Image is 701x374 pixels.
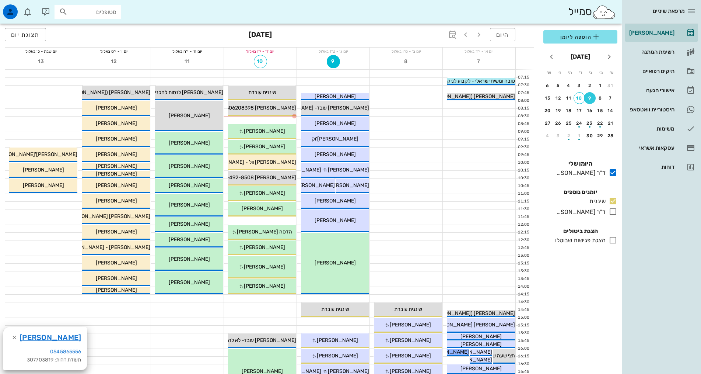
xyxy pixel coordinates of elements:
[203,159,296,165] span: [PERSON_NAME] וול - [PERSON_NAME]
[628,49,674,55] div: רשימת המתנה
[595,92,606,104] button: 8
[96,120,137,127] span: [PERSON_NAME]
[549,32,611,41] span: הוספה ליומן
[595,80,606,91] button: 1
[544,66,554,79] th: ש׳
[542,108,554,113] div: 20
[413,93,515,100] span: [PERSON_NAME] ([PERSON_NAME]) עובדת
[516,206,531,212] div: 11:30
[596,66,606,79] th: ב׳
[67,213,150,219] span: [PERSON_NAME] [PERSON_NAME]
[390,353,431,359] span: [PERSON_NAME]
[180,105,296,111] span: [PERSON_NAME] 0506208398 נקבע לפני חצי שנה!
[23,167,64,173] span: [PERSON_NAME]
[96,287,137,293] span: [PERSON_NAME]
[152,89,223,96] span: [PERSON_NAME] לנסות להכניס
[490,28,515,41] button: היום
[574,130,585,142] button: 1
[315,198,356,204] span: [PERSON_NAME]
[595,133,606,138] div: 29
[169,140,210,146] span: [PERSON_NAME]
[516,260,531,267] div: 13:15
[542,80,554,91] button: 6
[605,121,617,126] div: 21
[543,30,617,44] button: הוספה ליומן
[248,89,276,96] span: שיננית עובדת
[628,87,674,93] div: אישורי הגעה
[553,96,564,101] div: 12
[516,75,531,81] div: 07:15
[542,92,554,104] button: 13
[584,130,596,142] button: 30
[169,163,210,169] span: [PERSON_NAME]
[169,202,210,208] span: [PERSON_NAME]
[96,229,137,235] span: [PERSON_NAME]
[96,136,137,142] span: [PERSON_NAME]
[574,117,585,129] button: 24
[595,108,606,113] div: 15
[584,80,596,91] button: 2
[327,58,340,65] span: 9
[542,105,554,117] button: 20
[595,121,606,126] div: 22
[328,182,369,188] span: [PERSON_NAME]
[23,182,64,188] span: [PERSON_NAME]
[516,214,531,220] div: 11:45
[224,48,297,55] div: יום ד׳ - י״ז באלול
[563,133,575,138] div: 2
[553,133,564,138] div: 3
[553,92,564,104] button: 12
[394,306,422,312] span: שיננית עובדת
[315,93,356,100] span: [PERSON_NAME]
[553,108,564,113] div: 19
[169,256,210,262] span: [PERSON_NAME]
[280,167,369,173] span: [PERSON_NAME] חי [PERSON_NAME]
[242,205,283,212] span: [PERSON_NAME]
[568,4,616,20] div: סמייל
[496,31,509,38] span: היום
[516,160,531,166] div: 10:00
[605,108,617,113] div: 14
[169,236,210,243] span: [PERSON_NAME]
[628,30,674,36] div: [PERSON_NAME]
[542,96,554,101] div: 13
[542,117,554,129] button: 27
[625,62,698,80] a: תיקים רפואיים
[605,80,617,91] button: 31
[516,245,531,251] div: 12:45
[20,332,81,343] a: [PERSON_NAME]
[431,322,515,328] span: [PERSON_NAME] [PERSON_NAME]
[78,48,151,55] div: יום ו׳ - י״ט באלול
[516,361,531,367] div: 16:30
[516,291,531,298] div: 14:15
[595,83,606,88] div: 1
[516,315,531,321] div: 15:00
[516,346,531,352] div: 16:00
[370,48,442,55] div: יום ב׳ - ט״ו באלול
[628,145,674,151] div: עסקאות אשראי
[516,183,531,189] div: 10:45
[35,58,48,65] span: 13
[317,353,358,359] span: [PERSON_NAME]
[96,151,137,157] span: [PERSON_NAME]
[181,58,194,65] span: 11
[315,120,356,127] span: [PERSON_NAME]
[574,96,585,101] div: 10
[516,338,531,344] div: 15:45
[554,66,564,79] th: ו׳
[312,136,358,142] span: [PERSON_NAME]'וק
[574,121,585,126] div: 24
[516,82,531,89] div: 07:30
[605,133,617,138] div: 28
[625,24,698,42] a: [PERSON_NAME]
[516,353,531,360] div: 16:15
[516,276,531,282] div: 13:45
[254,58,267,65] span: 10
[563,108,575,113] div: 18
[516,175,531,181] div: 10:30
[108,58,121,65] span: 12
[516,284,531,290] div: 14:00
[568,49,593,64] button: [DATE]
[542,133,554,138] div: 4
[50,349,81,355] a: 0545865556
